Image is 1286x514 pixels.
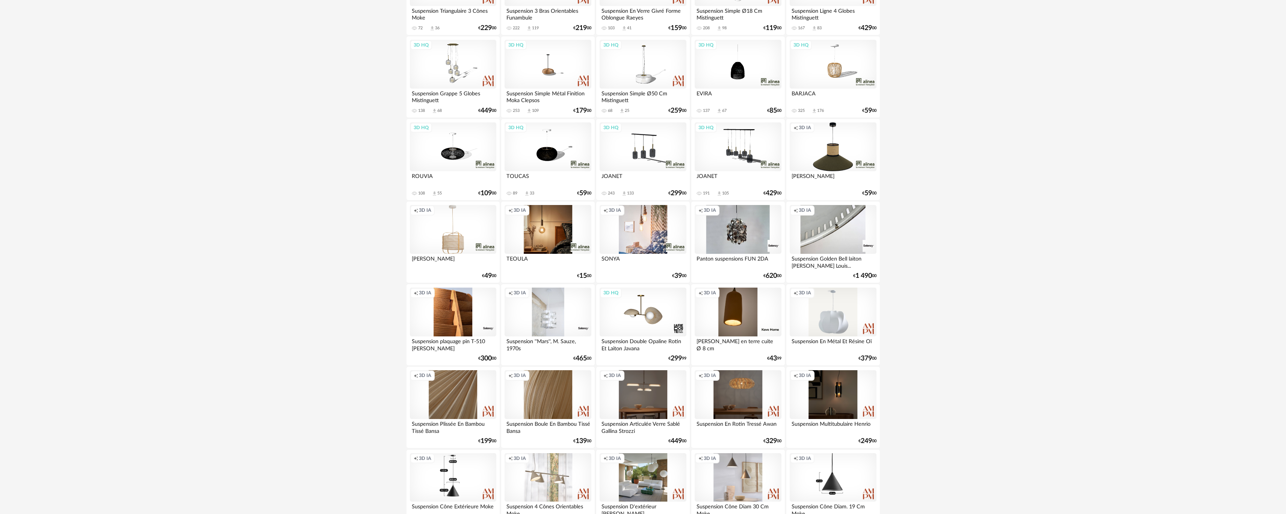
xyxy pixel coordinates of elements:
[811,108,817,114] span: Download icon
[704,207,716,213] span: 3D IA
[627,26,632,31] div: 41
[418,26,423,31] div: 72
[621,26,627,31] span: Download icon
[766,26,777,31] span: 119
[437,108,442,113] div: 68
[786,284,879,365] a: Creation icon 3D IA Suspension En Métal Et Résine Oï €37900
[577,273,591,279] div: € 00
[858,439,876,444] div: € 00
[573,26,591,31] div: € 00
[482,273,496,279] div: € 00
[722,108,727,113] div: 67
[530,191,534,196] div: 33
[704,455,716,461] span: 3D IA
[619,108,625,114] span: Download icon
[621,191,627,196] span: Download icon
[437,191,442,196] div: 55
[671,108,682,113] span: 259
[799,125,811,131] span: 3D IA
[609,207,621,213] span: 3D IA
[769,356,777,361] span: 43
[478,439,496,444] div: € 00
[799,290,811,296] span: 3D IA
[414,290,418,296] span: Creation icon
[600,288,622,298] div: 3D HQ
[608,26,615,31] div: 103
[853,273,876,279] div: € 00
[691,36,784,118] a: 3D HQ EVIRA 137 Download icon 67 €8500
[414,372,418,378] span: Creation icon
[573,108,591,113] div: € 00
[514,290,526,296] span: 3D IA
[861,26,872,31] span: 429
[600,6,686,21] div: Suspension En Verre Givré Forme Oblongue Raeyes
[668,26,686,31] div: € 00
[668,439,686,444] div: € 00
[526,108,532,114] span: Download icon
[501,36,594,118] a: 3D HQ Suspension Simple Métal Finition Moka Clepsos 253 Download icon 109 €17900
[410,89,496,104] div: Suspension Grappe 5 Globes Mistinguett
[671,439,682,444] span: 449
[419,207,431,213] span: 3D IA
[790,336,876,351] div: Suspension En Métal Et Résine Oï
[691,367,784,448] a: Creation icon 3D IA Suspension En Rotin Tressé Awan €32900
[501,119,594,200] a: 3D HQ TOUCAS 89 Download icon 33 €5900
[862,191,876,196] div: € 00
[432,108,437,114] span: Download icon
[722,191,729,196] div: 105
[419,372,431,378] span: 3D IA
[418,191,425,196] div: 108
[698,207,703,213] span: Creation icon
[410,6,496,21] div: Suspension Triangulaire 3 Cônes Moke
[668,191,686,196] div: € 00
[514,207,526,213] span: 3D IA
[695,6,781,21] div: Suspension Simple Ø18 Cm Mistinguett
[671,191,682,196] span: 299
[596,202,689,283] a: Creation icon 3D IA SONYA €3900
[600,336,686,351] div: Suspension Double Opaline Rotin Et Laiton Javana
[407,367,500,448] a: Creation icon 3D IA Suspension Plissée En Bambou Tissé Bansa €19900
[501,367,594,448] a: Creation icon 3D IA Suspension Boule En Bambou Tissé Bansa €13900
[600,89,686,104] div: Suspension Simple Ø50 Cm Mistinguett
[674,273,682,279] span: 39
[603,207,608,213] span: Creation icon
[407,284,500,365] a: Creation icon 3D IA Suspension plaquage pin T-510 [PERSON_NAME] €30000
[432,191,437,196] span: Download icon
[596,36,689,118] a: 3D HQ Suspension Simple Ø50 Cm Mistinguett 68 Download icon 25 €25900
[625,108,629,113] div: 25
[793,455,798,461] span: Creation icon
[864,108,872,113] span: 59
[600,254,686,269] div: SONYA
[600,171,686,186] div: JOANET
[858,356,876,361] div: € 00
[671,26,682,31] span: 159
[573,356,591,361] div: € 00
[478,108,496,113] div: € 00
[418,108,425,113] div: 138
[410,419,496,434] div: Suspension Plissée En Bambou Tissé Bansa
[793,290,798,296] span: Creation icon
[609,372,621,378] span: 3D IA
[410,254,496,269] div: [PERSON_NAME]
[695,336,781,351] div: [PERSON_NAME] en terre cuite Ø 8 cm
[769,108,777,113] span: 85
[763,273,781,279] div: € 00
[505,419,591,434] div: Suspension Boule En Bambou Tissé Bansa
[429,26,435,31] span: Download icon
[481,26,492,31] span: 229
[576,26,587,31] span: 219
[811,26,817,31] span: Download icon
[766,439,777,444] span: 329
[481,108,492,113] span: 449
[695,419,781,434] div: Suspension En Rotin Tressé Awan
[600,419,686,434] div: Suspension Articulée Verre Sablé Gallina Strozzi
[508,207,513,213] span: Creation icon
[793,372,798,378] span: Creation icon
[505,171,591,186] div: TOUCAS
[532,108,539,113] div: 109
[855,273,872,279] span: 1 490
[501,284,594,365] a: Creation icon 3D IA Suspension ''Mars'', M. Sauze, 1970s €46500
[508,455,513,461] span: Creation icon
[505,89,591,104] div: Suspension Simple Métal Finition Moka Clepsos
[766,191,777,196] span: 429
